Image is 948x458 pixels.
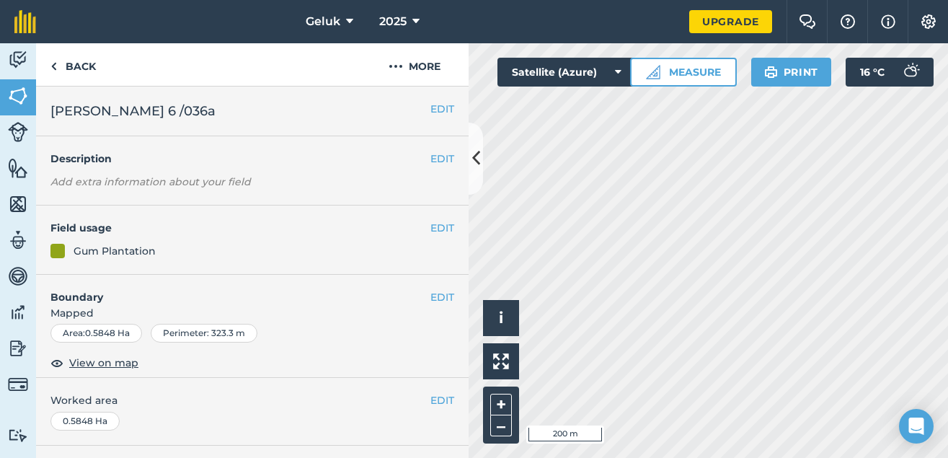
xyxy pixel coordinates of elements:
img: A question mark icon [839,14,856,29]
div: Area : 0.5848 Ha [50,324,142,343]
img: svg+xml;base64,PHN2ZyB4bWxucz0iaHR0cDovL3d3dy53My5vcmcvMjAwMC9zdmciIHdpZHRoPSIxOSIgaGVpZ2h0PSIyNC... [764,63,778,81]
div: 0.5848 Ha [50,412,120,431]
img: svg+xml;base64,PHN2ZyB4bWxucz0iaHR0cDovL3d3dy53My5vcmcvMjAwMC9zdmciIHdpZHRoPSIxNyIgaGVpZ2h0PSIxNy... [881,13,895,30]
button: EDIT [430,392,454,408]
img: svg+xml;base64,PD94bWwgdmVyc2lvbj0iMS4wIiBlbmNvZGluZz0idXRmLTgiPz4KPCEtLSBHZW5lcmF0b3I6IEFkb2JlIE... [8,374,28,395]
button: – [490,415,512,436]
button: View on map [50,354,138,371]
button: Measure [630,58,737,87]
button: Print [751,58,832,87]
h4: Description [50,151,454,167]
span: Geluk [306,13,340,30]
div: Open Intercom Messenger [899,409,934,444]
img: svg+xml;base64,PD94bWwgdmVyc2lvbj0iMS4wIiBlbmNvZGluZz0idXRmLTgiPz4KPCEtLSBHZW5lcmF0b3I6IEFkb2JlIE... [8,338,28,359]
span: Mapped [36,305,469,321]
button: 16 °C [846,58,934,87]
button: EDIT [430,151,454,167]
span: [PERSON_NAME] 6 /036a [50,101,216,121]
a: Upgrade [689,10,772,33]
button: i [483,300,519,336]
button: + [490,394,512,415]
div: Gum Plantation [74,243,156,259]
button: EDIT [430,101,454,117]
img: svg+xml;base64,PHN2ZyB4bWxucz0iaHR0cDovL3d3dy53My5vcmcvMjAwMC9zdmciIHdpZHRoPSIyMCIgaGVpZ2h0PSIyNC... [389,58,403,75]
img: svg+xml;base64,PD94bWwgdmVyc2lvbj0iMS4wIiBlbmNvZGluZz0idXRmLTgiPz4KPCEtLSBHZW5lcmF0b3I6IEFkb2JlIE... [8,122,28,142]
button: Satellite (Azure) [497,58,636,87]
img: A cog icon [920,14,937,29]
img: Four arrows, one pointing top left, one top right, one bottom right and the last bottom left [493,353,509,369]
em: Add extra information about your field [50,175,251,188]
img: svg+xml;base64,PD94bWwgdmVyc2lvbj0iMS4wIiBlbmNvZGluZz0idXRmLTgiPz4KPCEtLSBHZW5lcmF0b3I6IEFkb2JlIE... [896,58,925,87]
img: svg+xml;base64,PD94bWwgdmVyc2lvbj0iMS4wIiBlbmNvZGluZz0idXRmLTgiPz4KPCEtLSBHZW5lcmF0b3I6IEFkb2JlIE... [8,265,28,287]
img: Two speech bubbles overlapping with the left bubble in the forefront [799,14,816,29]
a: Back [36,43,110,86]
span: 16 ° C [860,58,885,87]
h4: Boundary [36,275,430,305]
img: svg+xml;base64,PHN2ZyB4bWxucz0iaHR0cDovL3d3dy53My5vcmcvMjAwMC9zdmciIHdpZHRoPSI5IiBoZWlnaHQ9IjI0Ii... [50,58,57,75]
div: Perimeter : 323.3 m [151,324,257,343]
img: fieldmargin Logo [14,10,36,33]
img: svg+xml;base64,PHN2ZyB4bWxucz0iaHR0cDovL3d3dy53My5vcmcvMjAwMC9zdmciIHdpZHRoPSI1NiIgaGVpZ2h0PSI2MC... [8,193,28,215]
img: svg+xml;base64,PHN2ZyB4bWxucz0iaHR0cDovL3d3dy53My5vcmcvMjAwMC9zdmciIHdpZHRoPSI1NiIgaGVpZ2h0PSI2MC... [8,157,28,179]
span: Worked area [50,392,454,408]
img: svg+xml;base64,PD94bWwgdmVyc2lvbj0iMS4wIiBlbmNvZGluZz0idXRmLTgiPz4KPCEtLSBHZW5lcmF0b3I6IEFkb2JlIE... [8,301,28,323]
button: EDIT [430,220,454,236]
span: 2025 [379,13,407,30]
span: i [499,309,503,327]
button: More [360,43,469,86]
img: svg+xml;base64,PD94bWwgdmVyc2lvbj0iMS4wIiBlbmNvZGluZz0idXRmLTgiPz4KPCEtLSBHZW5lcmF0b3I6IEFkb2JlIE... [8,428,28,442]
img: Ruler icon [646,65,660,79]
img: svg+xml;base64,PHN2ZyB4bWxucz0iaHR0cDovL3d3dy53My5vcmcvMjAwMC9zdmciIHdpZHRoPSIxOCIgaGVpZ2h0PSIyNC... [50,354,63,371]
img: svg+xml;base64,PHN2ZyB4bWxucz0iaHR0cDovL3d3dy53My5vcmcvMjAwMC9zdmciIHdpZHRoPSI1NiIgaGVpZ2h0PSI2MC... [8,85,28,107]
h4: Field usage [50,220,430,236]
span: View on map [69,355,138,371]
button: EDIT [430,289,454,305]
img: svg+xml;base64,PD94bWwgdmVyc2lvbj0iMS4wIiBlbmNvZGluZz0idXRmLTgiPz4KPCEtLSBHZW5lcmF0b3I6IEFkb2JlIE... [8,229,28,251]
img: svg+xml;base64,PD94bWwgdmVyc2lvbj0iMS4wIiBlbmNvZGluZz0idXRmLTgiPz4KPCEtLSBHZW5lcmF0b3I6IEFkb2JlIE... [8,49,28,71]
